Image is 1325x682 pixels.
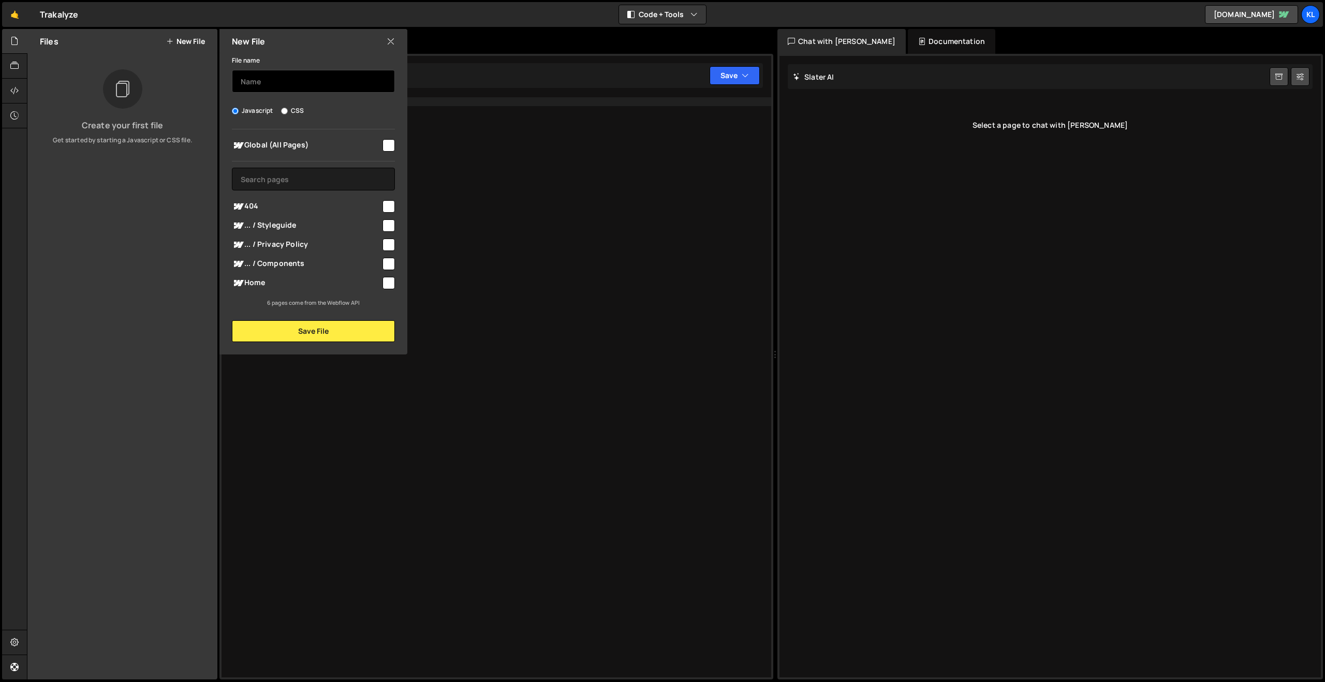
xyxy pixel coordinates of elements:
input: Name [232,70,395,93]
span: Global (All Pages) [232,139,381,152]
input: CSS [281,108,288,114]
label: File name [232,55,260,66]
label: Javascript [232,106,273,116]
div: Documentation [908,29,995,54]
a: Kl [1301,5,1320,24]
span: ... / Privacy Policy [232,239,381,251]
h2: Files [40,36,58,47]
button: Save [710,66,760,85]
label: CSS [281,106,304,116]
span: ... / Styleguide [232,219,381,232]
button: Code + Tools [619,5,706,24]
h2: Slater AI [793,72,834,82]
div: Trakalyze [40,8,78,21]
div: Chat with [PERSON_NAME] [777,29,906,54]
div: Select a page to chat with [PERSON_NAME] [788,105,1313,146]
a: [DOMAIN_NAME] [1205,5,1298,24]
span: ... / Components [232,258,381,270]
h2: New File [232,36,265,47]
input: Javascript [232,108,239,114]
a: 🤙 [2,2,27,27]
input: Search pages [232,168,395,190]
button: New File [166,37,205,46]
p: Get started by starting a Javascript or CSS file. [36,136,209,145]
h3: Create your first file [36,121,209,129]
span: 404 [232,200,381,213]
button: Save File [232,320,395,342]
span: Home [232,277,381,289]
small: 6 pages come from the Webflow API [267,299,360,306]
